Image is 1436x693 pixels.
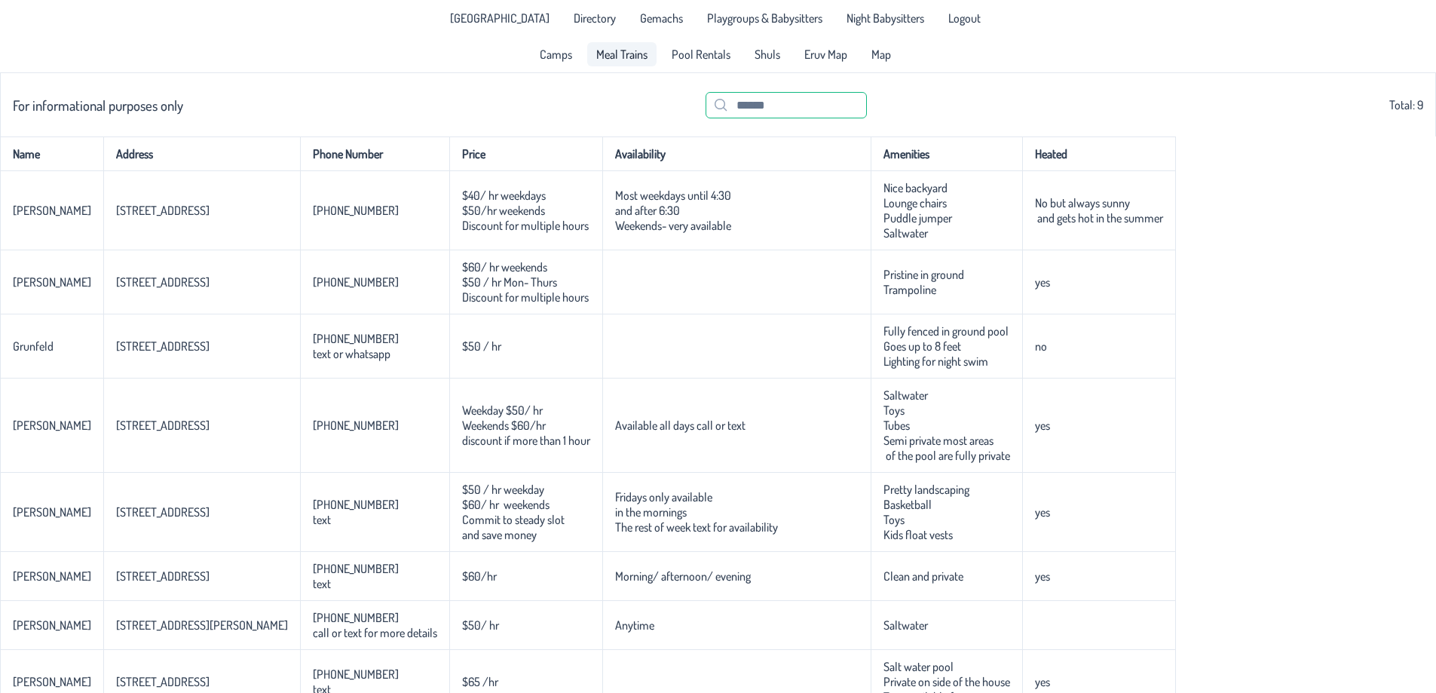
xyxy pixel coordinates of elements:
p-celleditor: Fridays only available in the mornings The rest of week text for availability [615,489,778,535]
p-celleditor: [PERSON_NAME] [13,418,91,433]
p-celleditor: yes [1035,569,1050,584]
a: Night Babysitters [837,6,933,30]
p-celleditor: [PHONE_NUMBER] [313,203,399,218]
span: Meal Trains [596,48,648,60]
p-celleditor: yes [1035,504,1050,520]
span: [GEOGRAPHIC_DATA] [450,12,550,24]
li: Logout [939,6,990,30]
a: Gemachs [631,6,692,30]
p-celleditor: [STREET_ADDRESS] [116,203,210,218]
span: Shuls [755,48,780,60]
p-celleditor: Saltwater Toys Tubes Semi private most areas of the pool are fully private [883,388,1010,463]
p-celleditor: [STREET_ADDRESS] [116,504,210,520]
p-celleditor: [PERSON_NAME] [13,504,91,520]
p-celleditor: $50 / hr weekday $60/ hr weekends Commit to steady slot and save money [462,482,567,542]
a: Pool Rentals [663,42,739,66]
p-celleditor: Saltwater [883,618,928,633]
p-celleditor: [STREET_ADDRESS][PERSON_NAME] [116,618,288,633]
a: [GEOGRAPHIC_DATA] [441,6,559,30]
div: Total: 9 [13,82,1423,127]
p-celleditor: [PHONE_NUMBER] text [313,497,399,527]
p-celleditor: [PHONE_NUMBER] [313,274,399,290]
a: Directory [565,6,625,30]
p-celleditor: [STREET_ADDRESS] [116,569,210,584]
li: Pine Lake Park [441,6,559,30]
span: Playgroups & Babysitters [707,12,822,24]
p-celleditor: Available all days call or text [615,418,746,433]
p-celleditor: Nice backyard Lounge chairs Puddle jumper Saltwater [883,180,952,241]
p-celleditor: Most weekdays until 4:30 and after 6:30 Weekends- very available [615,188,731,233]
span: Night Babysitters [847,12,924,24]
a: Camps [531,42,581,66]
p-celleditor: [PHONE_NUMBER] [313,418,399,433]
p-celleditor: [PERSON_NAME] [13,569,91,584]
th: Amenities [871,136,1022,171]
a: Meal Trains [587,42,657,66]
p-celleditor: Clean and private [883,569,963,584]
p-celleditor: [STREET_ADDRESS] [116,274,210,290]
h3: For informational purposes only [13,97,183,114]
th: Phone Number [300,136,449,171]
a: Playgroups & Babysitters [698,6,831,30]
th: Price [449,136,602,171]
p-celleditor: Pretty landscaping Basketball Toys Kids float vests [883,482,969,542]
p-celleditor: Weekday $50/ hr Weekends $60/hr discount if more than 1 hour [462,403,590,448]
p-celleditor: yes [1035,274,1050,290]
p-celleditor: [STREET_ADDRESS] [116,339,210,354]
p-celleditor: Fully fenced in ground pool Goes up to 8 feet Lighting for night swim [883,324,1009,369]
span: Pool Rentals [672,48,730,60]
p-celleditor: [STREET_ADDRESS] [116,418,210,433]
p-celleditor: [PERSON_NAME] [13,618,91,633]
p-celleditor: [PHONE_NUMBER] call or text for more details [313,610,437,640]
p-celleditor: Pristine in ground Trampoline [883,267,964,297]
p-celleditor: [PERSON_NAME] [13,274,91,290]
a: Map [862,42,900,66]
p-celleditor: $65 /hr [462,674,498,689]
a: Eruv Map [795,42,856,66]
span: Eruv Map [804,48,847,60]
p-celleditor: no [1035,339,1047,354]
p-celleditor: [PERSON_NAME] [13,674,91,689]
p-celleditor: Grunfeld [13,339,54,354]
th: Address [103,136,300,171]
p-celleditor: Anytime [615,618,654,633]
p-celleditor: [STREET_ADDRESS] [116,674,210,689]
th: Availability [602,136,871,171]
th: Heated [1022,136,1176,171]
p-celleditor: $50 / hr [462,339,501,354]
span: Directory [574,12,616,24]
p-celleditor: $60/ hr weekends $50 / hr Mon- Thurs Discount for multiple hours [462,259,589,305]
p-celleditor: [PHONE_NUMBER] text [313,561,399,591]
p-celleditor: [PERSON_NAME] [13,203,91,218]
p-celleditor: [PHONE_NUMBER] text or whatsapp [313,331,399,361]
span: Map [871,48,891,60]
p-celleditor: yes [1035,674,1050,689]
span: Gemachs [640,12,683,24]
p-celleditor: yes [1035,418,1050,433]
span: Camps [540,48,572,60]
p-celleditor: $50/ hr [462,618,499,633]
p-celleditor: Morning/ afternoon/ evening [615,569,751,584]
p-celleditor: $60/hr [462,569,497,584]
span: Logout [948,12,981,24]
p-celleditor: $40/ hr weekdays $50/hr weekends Discount for multiple hours [462,188,589,233]
p-celleditor: No but always sunny and gets hot in the summer [1035,195,1163,225]
a: Shuls [746,42,789,66]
